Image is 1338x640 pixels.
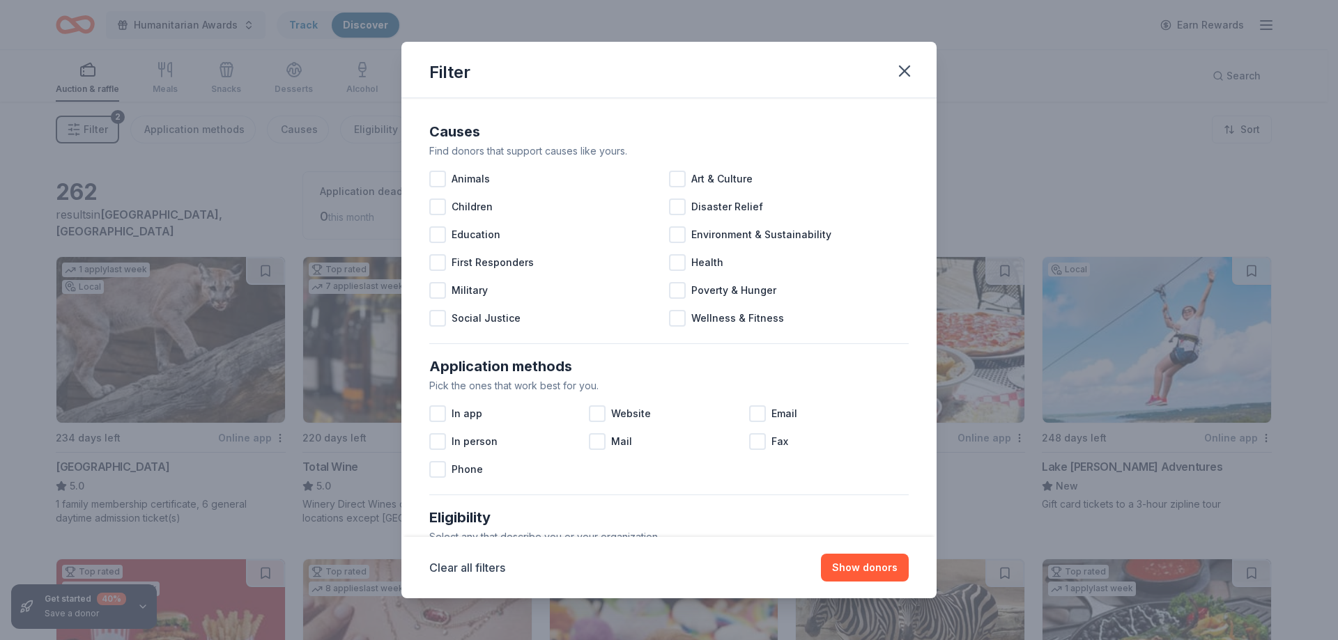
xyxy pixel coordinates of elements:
div: Find donors that support causes like yours. [429,143,909,159]
span: Education [452,226,500,243]
div: Pick the ones that work best for you. [429,377,909,394]
span: Disaster Relief [691,198,763,215]
span: Military [452,282,488,299]
div: Select any that describe you or your organization. [429,529,909,545]
span: Art & Culture [691,171,753,187]
span: Poverty & Hunger [691,282,776,299]
span: In person [452,433,498,450]
div: Causes [429,120,909,143]
span: Mail [611,433,632,450]
span: Phone [452,461,483,478]
span: Environment & Sustainability [691,226,831,243]
button: Show donors [821,554,909,582]
span: Website [611,405,651,422]
button: Clear all filters [429,559,505,576]
div: Eligibility [429,506,909,529]
span: Animals [452,171,490,187]
span: In app [452,405,482,422]
span: Children [452,198,493,215]
div: Filter [429,61,470,84]
div: Application methods [429,355,909,377]
span: Email [771,405,797,422]
span: Fax [771,433,788,450]
span: Wellness & Fitness [691,310,784,327]
span: First Responders [452,254,534,271]
span: Health [691,254,723,271]
span: Social Justice [452,310,521,327]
